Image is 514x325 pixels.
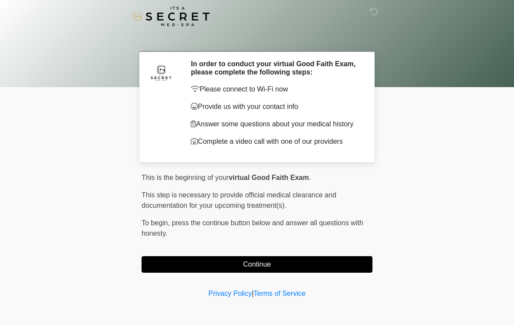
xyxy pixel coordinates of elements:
[148,60,174,86] img: Agent Avatar
[191,102,359,112] p: Provide us with your contact info
[142,256,372,273] button: Continue
[142,219,172,227] span: To begin,
[135,31,379,47] h1: ‎ ‎
[133,7,210,26] img: It's A Secret Med Spa Logo
[191,136,359,147] p: Complete a video call with one of our providers
[191,60,359,76] h2: In order to conduct your virtual Good Faith Exam, please complete the following steps:
[142,219,363,237] span: press the continue button below and answer all questions with honesty.
[142,191,336,209] span: This step is necessary to provide official medical clearance and documentation for your upcoming ...
[309,174,311,181] span: .
[254,290,305,297] a: Terms of Service
[142,174,229,181] span: This is the beginning of your
[191,119,359,129] p: Answer some questions about your medical history
[252,290,254,297] a: |
[229,174,309,181] strong: virtual Good Faith Exam
[191,84,359,95] p: Please connect to Wi-Fi now
[209,290,252,297] a: Privacy Policy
